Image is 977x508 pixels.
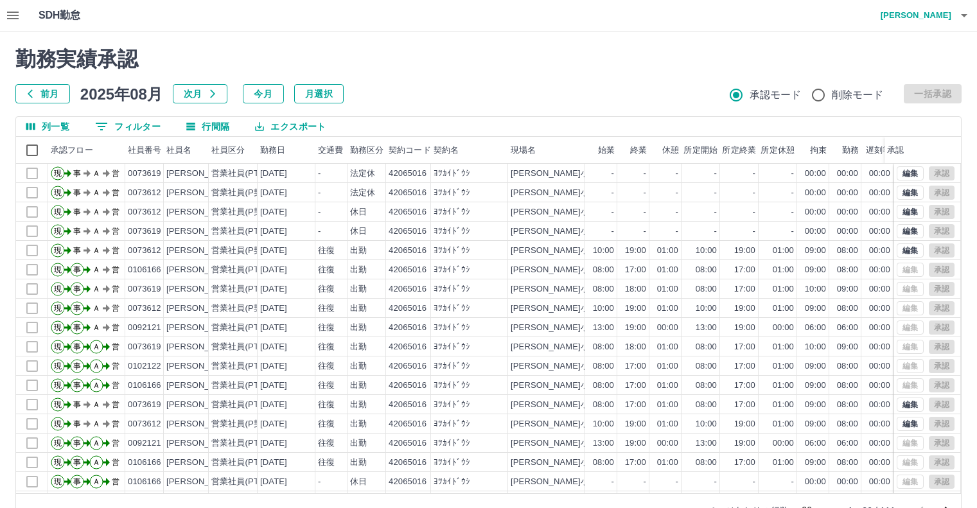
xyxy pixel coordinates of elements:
div: 00:00 [657,322,678,334]
div: 承認 [887,137,904,164]
div: 42065016 [389,360,427,372]
div: - [714,225,717,238]
div: - [644,187,646,199]
div: 00:00 [869,264,890,276]
div: 17:00 [734,341,755,353]
div: 01:00 [657,302,678,315]
text: 現 [54,342,62,351]
div: 42065016 [389,225,427,238]
div: 13:00 [593,322,614,334]
div: 遅刻等 [861,137,893,164]
div: - [612,225,614,238]
div: 営業社員(PT契約) [211,225,279,238]
button: 月選択 [294,84,344,103]
div: 18:00 [625,341,646,353]
div: ﾖﾂｶｲﾄﾞｳｼ [434,225,470,238]
div: 42065016 [389,322,427,334]
div: - [612,187,614,199]
text: Ａ [92,265,100,274]
div: - [318,225,321,238]
div: [DATE] [260,206,287,218]
div: 08:00 [696,283,717,295]
div: [PERSON_NAME] [166,225,236,238]
div: 42065016 [389,245,427,257]
text: Ａ [92,285,100,293]
div: 17:00 [734,360,755,372]
div: [DATE] [260,245,287,257]
div: 09:00 [805,360,826,372]
div: 19:00 [734,322,755,334]
div: - [676,187,678,199]
div: - [612,206,614,218]
div: ﾖﾂｶｲﾄﾞｳｼ [434,206,470,218]
text: 事 [73,304,81,313]
div: 17:00 [625,360,646,372]
div: 休憩 [662,137,679,164]
div: ﾖﾂｶｲﾄﾞｳｼ [434,283,470,295]
div: [PERSON_NAME] [166,264,236,276]
div: 遅刻等 [866,137,891,164]
div: 拘束 [797,137,829,164]
div: - [676,168,678,180]
div: 社員区分 [209,137,258,164]
div: 00:00 [869,225,890,238]
div: [PERSON_NAME]小学校もりこどもルーム [511,302,674,315]
div: [PERSON_NAME] [166,168,236,180]
div: - [318,206,321,218]
div: 交通費 [315,137,348,164]
div: 00:00 [869,245,890,257]
span: 削除モード [832,87,884,103]
text: 営 [112,227,119,236]
button: 今月 [243,84,284,103]
div: 出勤 [350,302,367,315]
div: 42065016 [389,264,427,276]
div: [DATE] [260,322,287,334]
div: - [318,168,321,180]
div: 契約コード [389,137,431,164]
div: 出勤 [350,360,367,372]
div: - [644,225,646,238]
div: 06:00 [837,322,858,334]
h2: 勤務実績承認 [15,47,962,71]
button: 編集 [897,417,924,431]
text: 営 [112,207,119,216]
div: 08:00 [593,264,614,276]
div: 08:00 [837,360,858,372]
div: [PERSON_NAME]小学校もりこどもルーム [511,245,674,257]
div: [PERSON_NAME]小学校もりこどもルーム [511,283,674,295]
div: ﾖﾂｶｲﾄﾞｳｼ [434,322,470,334]
div: [DATE] [260,302,287,315]
div: 00:00 [837,206,858,218]
div: 始業 [585,137,617,164]
div: 00:00 [869,206,890,218]
div: 往復 [318,322,335,334]
div: 08:00 [696,360,717,372]
div: 10:00 [593,245,614,257]
div: - [791,206,794,218]
text: 事 [73,246,81,255]
text: 事 [73,227,81,236]
div: 00:00 [869,187,890,199]
div: 08:00 [837,264,858,276]
div: - [644,168,646,180]
div: 終業 [617,137,649,164]
div: [PERSON_NAME]小学校もりこどもルーム [511,322,674,334]
div: 06:00 [805,322,826,334]
div: 法定休 [350,168,375,180]
button: エクスポート [245,117,336,136]
div: 00:00 [805,168,826,180]
div: 00:00 [869,341,890,353]
div: [PERSON_NAME] [166,206,236,218]
div: 社員番号 [125,137,164,164]
div: 契約名 [431,137,508,164]
div: 休憩 [649,137,682,164]
div: 01:00 [773,264,794,276]
div: ﾖﾂｶｲﾄﾞｳｼ [434,360,470,372]
button: フィルター表示 [85,117,171,136]
div: 17:00 [734,283,755,295]
text: 事 [73,342,81,351]
text: 営 [112,323,119,332]
div: 08:00 [696,264,717,276]
div: 承認 [885,137,951,164]
div: 00:00 [805,225,826,238]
